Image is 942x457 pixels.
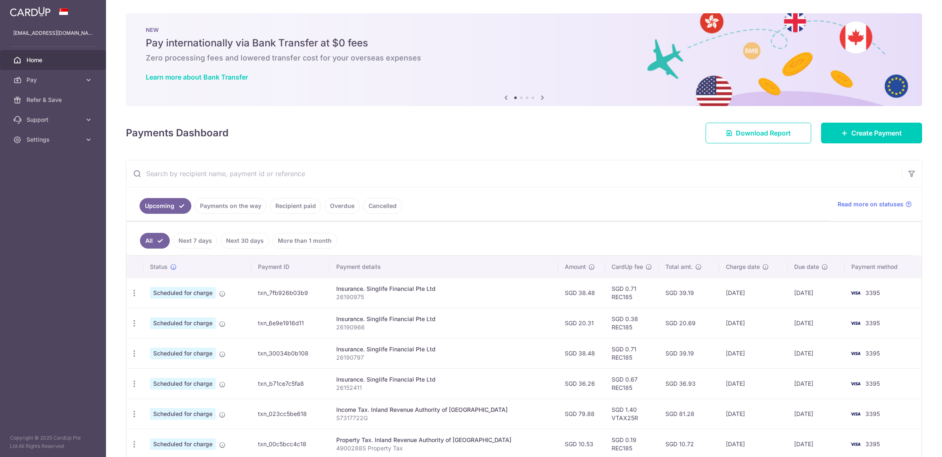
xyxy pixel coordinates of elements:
[659,368,719,399] td: SGD 36.93
[794,263,819,271] span: Due date
[251,368,330,399] td: txn_b71ce7c5fa8
[847,288,864,298] img: Bank Card
[865,319,880,326] span: 3395
[221,233,269,249] a: Next 30 days
[150,348,216,359] span: Scheduled for charge
[847,348,864,358] img: Bank Card
[251,278,330,308] td: txn_7fb926b03b9
[150,287,216,299] span: Scheduled for charge
[126,160,902,187] input: Search by recipient name, payment id or reference
[736,128,791,138] span: Download Report
[330,256,558,278] th: Payment details
[336,384,552,392] p: 26152411
[270,198,321,214] a: Recipient paid
[838,200,903,208] span: Read more on statuses
[27,135,81,144] span: Settings
[27,96,81,104] span: Refer & Save
[336,285,552,293] div: Insurance. Singlife Financial Pte Ltd
[788,338,845,368] td: [DATE]
[150,378,216,389] span: Scheduled for charge
[605,278,659,308] td: SGD 0.71 REC185
[336,293,552,301] p: 26190975
[251,308,330,338] td: txn_6e9e1916d11
[659,338,719,368] td: SGD 39.19
[126,126,229,140] h4: Payments Dashboard
[605,399,659,429] td: SGD 1.40 VTAX25R
[865,289,880,296] span: 3395
[865,410,880,417] span: 3395
[558,308,605,338] td: SGD 20.31
[847,379,864,389] img: Bank Card
[612,263,643,271] span: CardUp fee
[719,399,788,429] td: [DATE]
[146,73,248,81] a: Learn more about Bank Transfer
[146,36,902,50] h5: Pay internationally via Bank Transfer at $0 fees
[10,7,51,17] img: CardUp
[150,408,216,420] span: Scheduled for charge
[173,233,217,249] a: Next 7 days
[336,436,552,444] div: Property Tax. Inland Revenue Authority of [GEOGRAPHIC_DATA]
[272,233,337,249] a: More than 1 month
[336,353,552,362] p: 26190797
[865,380,880,387] span: 3395
[251,256,330,278] th: Payment ID
[146,27,902,33] p: NEW
[605,308,659,338] td: SGD 0.38 REC185
[27,56,81,64] span: Home
[325,198,360,214] a: Overdue
[719,338,788,368] td: [DATE]
[788,399,845,429] td: [DATE]
[865,350,880,357] span: 3395
[336,414,552,422] p: S7317722G
[150,263,168,271] span: Status
[558,368,605,399] td: SGD 36.26
[788,278,845,308] td: [DATE]
[363,198,402,214] a: Cancelled
[140,198,191,214] a: Upcoming
[719,308,788,338] td: [DATE]
[845,256,921,278] th: Payment method
[719,278,788,308] td: [DATE]
[847,318,864,328] img: Bank Card
[126,13,922,106] img: Bank transfer banner
[27,116,81,124] span: Support
[726,263,760,271] span: Charge date
[659,399,719,429] td: SGD 81.28
[706,123,811,143] a: Download Report
[336,315,552,323] div: Insurance. Singlife Financial Pte Ltd
[558,278,605,308] td: SGD 38.48
[27,76,81,84] span: Pay
[336,406,552,414] div: Income Tax. Inland Revenue Authority of [GEOGRAPHIC_DATA]
[865,440,880,447] span: 3395
[336,345,552,353] div: Insurance. Singlife Financial Pte Ltd
[336,323,552,331] p: 26190966
[140,233,170,249] a: All
[851,128,902,138] span: Create Payment
[788,368,845,399] td: [DATE]
[251,338,330,368] td: txn_30034b0b108
[838,200,912,208] a: Read more on statuses
[821,123,922,143] a: Create Payment
[788,308,845,338] td: [DATE]
[565,263,586,271] span: Amount
[195,198,267,214] a: Payments on the way
[659,308,719,338] td: SGD 20.69
[150,438,216,450] span: Scheduled for charge
[336,444,552,452] p: 4900288S Property Tax
[146,53,902,63] h6: Zero processing fees and lowered transfer cost for your overseas expenses
[150,317,216,329] span: Scheduled for charge
[605,368,659,399] td: SGD 0.67 REC185
[558,338,605,368] td: SGD 38.48
[847,439,864,449] img: Bank Card
[558,399,605,429] td: SGD 79.88
[659,278,719,308] td: SGD 39.19
[251,399,330,429] td: txn_023cc5be618
[605,338,659,368] td: SGD 0.71 REC185
[719,368,788,399] td: [DATE]
[847,409,864,419] img: Bank Card
[665,263,693,271] span: Total amt.
[336,375,552,384] div: Insurance. Singlife Financial Pte Ltd
[13,29,93,37] p: [EMAIL_ADDRESS][DOMAIN_NAME]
